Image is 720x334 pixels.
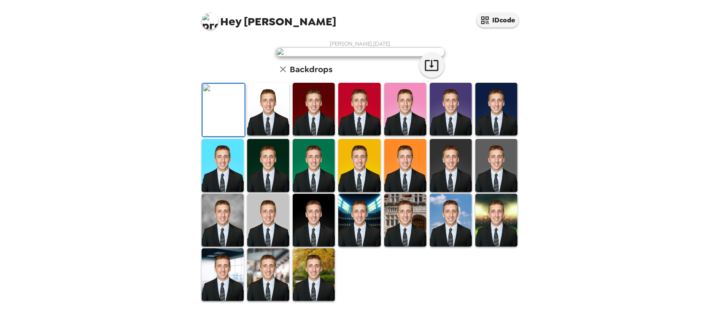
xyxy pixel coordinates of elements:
[330,40,390,47] span: [PERSON_NAME] , [DATE]
[276,47,445,57] img: user
[202,13,218,30] img: profile pic
[477,13,519,27] button: IDcode
[221,14,242,29] span: Hey
[290,62,333,76] h6: Backdrops
[202,84,245,136] img: Original
[202,8,337,27] span: [PERSON_NAME]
